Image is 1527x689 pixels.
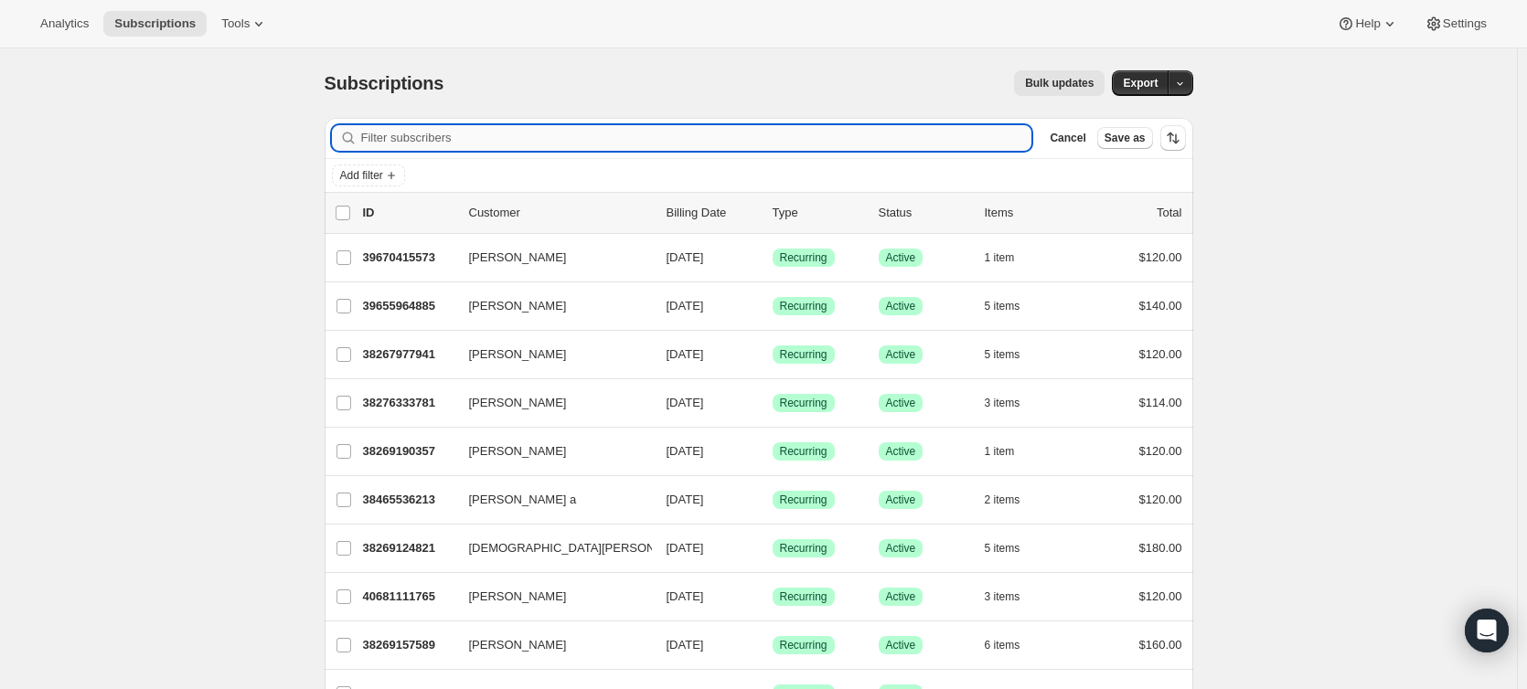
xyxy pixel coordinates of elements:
[363,297,454,315] p: 39655964885
[221,16,250,31] span: Tools
[985,299,1020,313] span: 5 items
[780,250,828,265] span: Recurring
[985,638,1020,652] span: 6 items
[103,11,207,37] button: Subscriptions
[1123,76,1158,90] span: Export
[667,589,704,603] span: [DATE]
[985,487,1041,513] button: 2 items
[985,493,1020,507] span: 2 items
[469,297,567,315] span: [PERSON_NAME]
[363,342,1182,367] div: 38267977941[PERSON_NAME][DATE]SuccessRecurringSuccessActive5 items$120.00
[363,204,454,222] p: ID
[458,437,641,466] button: [PERSON_NAME]
[1139,589,1182,603] span: $120.00
[773,204,864,222] div: Type
[886,638,916,652] span: Active
[780,589,828,604] span: Recurring
[1139,444,1182,458] span: $120.00
[363,588,454,606] p: 40681111765
[667,638,704,652] span: [DATE]
[1139,493,1182,506] span: $120.00
[1042,127,1093,149] button: Cancel
[469,345,567,364] span: [PERSON_NAME]
[469,249,567,267] span: [PERSON_NAME]
[458,582,641,611] button: [PERSON_NAME]
[469,204,652,222] p: Customer
[469,491,577,509] span: [PERSON_NAME] a
[1160,125,1186,151] button: Sort the results
[667,396,704,409] span: [DATE]
[1139,250,1182,264] span: $120.00
[1355,16,1380,31] span: Help
[29,11,100,37] button: Analytics
[886,250,916,265] span: Active
[985,390,1041,416] button: 3 items
[985,250,1015,265] span: 1 item
[780,347,828,362] span: Recurring
[458,534,641,563] button: [DEMOGRAPHIC_DATA][PERSON_NAME]
[667,347,704,361] span: [DATE]
[458,243,641,272] button: [PERSON_NAME]
[40,16,89,31] span: Analytics
[363,442,454,461] p: 38269190357
[363,491,454,509] p: 38465536213
[363,204,1182,222] div: IDCustomerBilling DateTypeStatusItemsTotal
[985,439,1035,464] button: 1 item
[1139,347,1182,361] span: $120.00
[985,444,1015,459] span: 1 item
[458,485,641,514] button: [PERSON_NAME] a
[886,541,916,556] span: Active
[363,245,1182,270] div: 39670415573[PERSON_NAME][DATE]SuccessRecurringSuccessActive1 item$120.00
[886,444,916,459] span: Active
[363,394,454,412] p: 38276333781
[667,204,758,222] p: Billing Date
[1105,131,1146,145] span: Save as
[363,636,454,654] p: 38269157589
[985,584,1041,609] button: 3 items
[780,638,828,652] span: Recurring
[985,535,1041,561] button: 5 items
[985,589,1020,604] span: 3 items
[780,541,828,556] span: Recurring
[985,204,1076,222] div: Items
[469,394,567,412] span: [PERSON_NAME]
[363,345,454,364] p: 38267977941
[879,204,970,222] p: Status
[985,245,1035,270] button: 1 item
[469,539,699,557] span: [DEMOGRAPHIC_DATA][PERSON_NAME]
[325,73,444,93] span: Subscriptions
[458,291,641,321] button: [PERSON_NAME]
[1443,16,1487,31] span: Settings
[363,535,1182,561] div: 38269124821[DEMOGRAPHIC_DATA][PERSON_NAME][DATE]SuccessRecurringSuccessActive5 items$180.00
[469,588,567,606] span: [PERSON_NAME]
[985,541,1020,556] span: 5 items
[1139,541,1182,555] span: $180.00
[458,631,641,660] button: [PERSON_NAME]
[985,396,1020,410] span: 3 items
[886,347,916,362] span: Active
[469,636,567,654] span: [PERSON_NAME]
[1050,131,1085,145] span: Cancel
[667,299,704,313] span: [DATE]
[667,250,704,264] span: [DATE]
[1139,299,1182,313] span: $140.00
[458,340,641,369] button: [PERSON_NAME]
[1097,127,1153,149] button: Save as
[780,299,828,313] span: Recurring
[363,487,1182,513] div: 38465536213[PERSON_NAME] a[DATE]SuccessRecurringSuccessActive2 items$120.00
[1139,638,1182,652] span: $160.00
[1025,76,1094,90] span: Bulk updates
[361,125,1032,151] input: Filter subscribers
[340,168,383,183] span: Add filter
[886,396,916,410] span: Active
[985,342,1041,367] button: 5 items
[1139,396,1182,409] span: $114.00
[780,493,828,507] span: Recurring
[667,541,704,555] span: [DATE]
[363,632,1182,658] div: 38269157589[PERSON_NAME][DATE]SuccessRecurringSuccessActive6 items$160.00
[1465,609,1509,652] div: Open Intercom Messenger
[985,632,1041,658] button: 6 items
[332,164,405,186] button: Add filter
[1112,70,1169,96] button: Export
[985,347,1020,362] span: 5 items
